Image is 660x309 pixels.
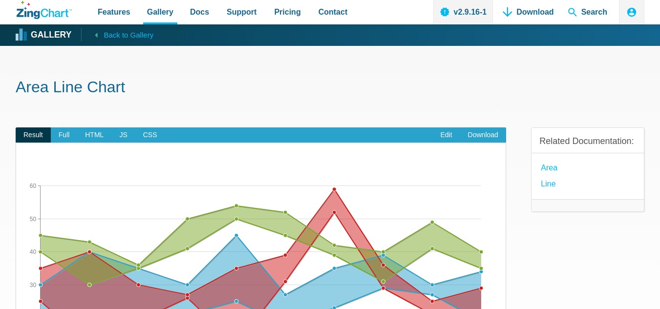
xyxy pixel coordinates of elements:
[541,177,555,190] a: Line
[227,5,256,19] span: Support
[190,5,209,19] span: Docs
[31,31,71,40] strong: Gallery
[135,127,165,143] span: CSS
[147,5,173,19] span: Gallery
[541,161,557,174] a: Area
[274,5,300,19] span: Pricing
[104,29,153,41] span: Back to Gallery
[17,28,71,42] a: Gallery
[51,127,78,143] span: Full
[77,127,111,143] span: HTML
[98,5,130,19] span: Features
[319,5,348,19] span: Contact
[432,127,460,143] a: Edit
[539,136,636,147] h3: Related Documentation:
[81,28,153,41] a: Back to Gallery
[460,127,506,143] a: Download
[111,127,135,143] span: JS
[17,1,72,19] a: ZingChart Logo. Click to return to the homepage
[16,127,51,143] span: Result
[16,77,644,99] h1: Area Line Chart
